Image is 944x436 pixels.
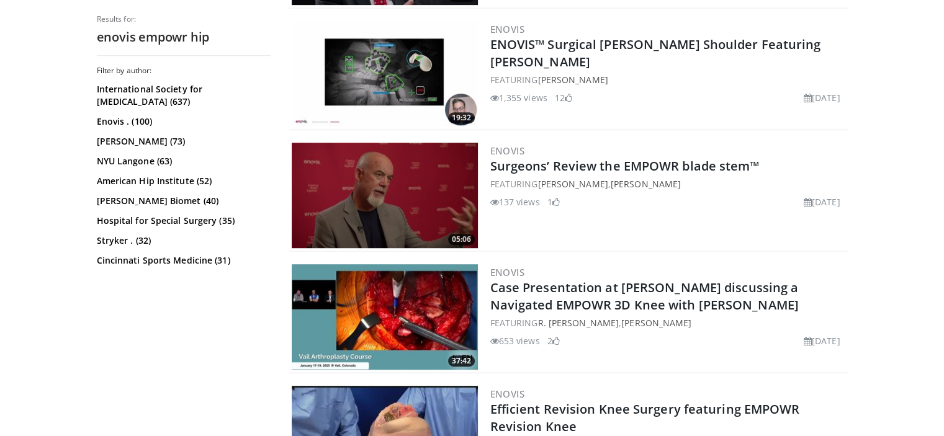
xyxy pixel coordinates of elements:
a: [PERSON_NAME] [537,74,608,86]
li: 137 views [490,195,540,208]
a: 05:06 [292,143,478,248]
span: 19:32 [448,112,475,123]
li: [DATE] [804,91,840,104]
li: 653 views [490,334,540,347]
h2: enovis empowr hip [97,29,271,45]
li: 1,355 views [490,91,547,104]
img: 2ad7c594-bc97-4eec-b953-5c16cbfed455.300x170_q85_crop-smart_upscale.jpg [292,21,478,127]
a: [PERSON_NAME] Biomet (40) [97,195,267,207]
div: FEATURING , [490,316,845,329]
li: 1 [547,195,560,208]
img: 89c12bab-b537-411a-a5df-30a5df20ee20.300x170_q85_crop-smart_upscale.jpg [292,264,478,370]
li: [DATE] [804,195,840,208]
a: Enovis [490,266,524,278]
a: International Society for [MEDICAL_DATA] (637) [97,83,267,108]
span: 37:42 [448,355,475,367]
div: FEATURING , [490,177,845,190]
a: Enovis [490,145,524,157]
a: 19:32 [292,21,478,127]
a: Case Presentation at [PERSON_NAME] discussing a Navigated EMPOWR 3D Knee with [PERSON_NAME] [490,279,799,313]
a: R. [PERSON_NAME] [537,317,619,329]
a: Enovis [490,23,524,35]
a: Efficient Revision Knee Surgery featuring EMPOWR Revision Knee [490,401,800,435]
a: Enovis [490,388,524,400]
a: [PERSON_NAME] [621,317,691,329]
p: Results for: [97,14,271,24]
a: Hospital for Special Surgery (35) [97,215,267,227]
li: 2 [547,334,560,347]
span: 05:06 [448,234,475,245]
a: Stryker . (32) [97,234,267,247]
a: [PERSON_NAME] [537,178,608,190]
div: FEATURING [490,73,845,86]
a: Surgeons’ Review the EMPOWR blade stem™ [490,158,760,174]
img: 0a7081bc-7458-401a-9aad-cf0d01db280b.300x170_q85_crop-smart_upscale.jpg [292,143,478,248]
a: Enovis . (100) [97,115,267,128]
h3: Filter by author: [97,66,271,76]
a: ENOVIS™ Surgical [PERSON_NAME] Shoulder Featuring [PERSON_NAME] [490,36,821,70]
li: [DATE] [804,334,840,347]
a: NYU Langone (63) [97,155,267,167]
a: Cincinnati Sports Medicine (31) [97,254,267,267]
li: 12 [555,91,572,104]
a: American Hip Institute (52) [97,175,267,187]
a: 37:42 [292,264,478,370]
a: [PERSON_NAME] [611,178,681,190]
a: [PERSON_NAME] (73) [97,135,267,148]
